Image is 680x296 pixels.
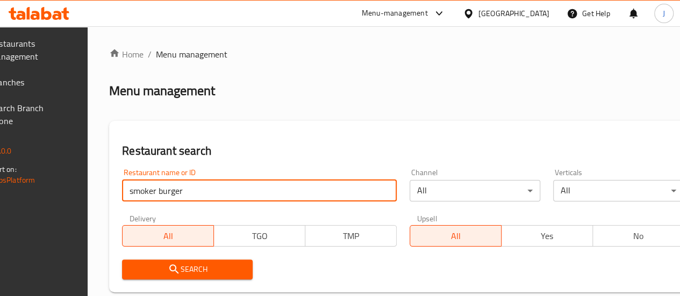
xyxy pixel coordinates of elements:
button: TMP [305,225,397,247]
span: Menu management [156,48,227,61]
button: All [410,225,502,247]
span: All [127,228,210,244]
div: [GEOGRAPHIC_DATA] [478,8,549,19]
span: No [597,228,680,244]
button: All [122,225,214,247]
button: Search [122,259,253,279]
label: Upsell [417,214,437,222]
input: Search for restaurant name or ID.. [122,180,397,201]
button: TGO [213,225,305,247]
span: TMP [310,228,392,244]
label: Delivery [130,214,156,222]
div: All [410,180,540,201]
span: TGO [218,228,301,244]
a: Home [109,48,144,61]
li: / [148,48,152,61]
span: Yes [506,228,589,244]
div: Menu-management [362,7,428,20]
button: Yes [501,225,593,247]
h2: Menu management [109,82,215,99]
span: J [663,8,665,19]
span: All [414,228,497,244]
span: Search [131,263,244,276]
